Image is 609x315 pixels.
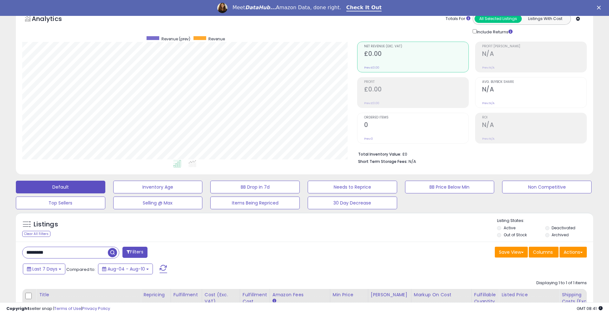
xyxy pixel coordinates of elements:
h2: 0 [364,121,468,130]
div: Shipping Costs (Exc. VAT) [562,292,594,312]
a: Privacy Policy [82,305,110,312]
label: Active [504,225,515,231]
b: Short Term Storage Fees: [358,159,408,164]
button: All Selected Listings [475,15,522,23]
li: £0 [358,150,582,157]
div: Repricing [143,292,168,298]
span: Ordered Items [364,116,468,119]
span: Net Revenue (Exc. VAT) [364,45,468,48]
small: Prev: N/A [482,101,494,105]
button: Non Competitive [502,181,592,193]
button: Actions [560,247,587,258]
p: Listing States: [497,218,593,224]
h2: N/A [482,121,586,130]
h2: N/A [482,50,586,59]
button: Columns [529,247,559,258]
small: Prev: £0.00 [364,66,379,70]
span: Aug-04 - Aug-10 [108,266,145,272]
i: DataHub... [245,4,276,10]
button: Save View [495,247,528,258]
span: Columns [533,249,553,255]
div: Displaying 1 to 1 of 1 items [536,280,587,286]
small: Prev: N/A [482,66,494,70]
button: BB Drop in 7d [210,181,300,193]
div: Min Price [333,292,365,298]
div: Fulfillment Cost [243,292,267,305]
div: Cost (Exc. VAT) [205,292,237,305]
span: Compared to: [66,266,95,272]
a: Check It Out [346,4,382,11]
button: Top Sellers [16,197,105,209]
label: Deactivated [552,225,575,231]
span: Profit [PERSON_NAME] [482,45,586,48]
h2: £0.00 [364,86,468,94]
button: BB Price Below Min [405,181,494,193]
span: Revenue [208,36,225,42]
button: Items Being Repriced [210,197,300,209]
div: Include Returns [468,28,520,35]
h2: N/A [482,86,586,94]
div: Clear All Filters [22,231,50,237]
button: Filters [122,247,147,258]
span: Revenue (prev) [161,36,190,42]
span: Last 7 Days [32,266,57,272]
th: The percentage added to the cost of goods (COGS) that forms the calculator for Min & Max prices. [411,289,471,314]
div: [PERSON_NAME] [371,292,409,298]
button: Selling @ Max [113,197,203,209]
label: Out of Stock [504,232,527,238]
small: Prev: N/A [482,137,494,141]
label: Archived [552,232,569,238]
div: Title [39,292,138,298]
b: Total Inventory Value: [358,151,401,157]
span: Avg. Buybox Share [482,80,586,84]
small: Prev: 0 [364,137,373,141]
span: N/A [409,158,416,164]
span: Profit [364,80,468,84]
div: Meet Amazon Data, done right. [232,4,341,11]
button: Default [16,181,105,193]
button: Listings With Cost [521,15,569,23]
div: seller snap | | [6,306,110,312]
img: Profile image for Georgie [217,3,227,13]
button: Inventory Age [113,181,203,193]
span: ROI [482,116,586,119]
button: Last 7 Days [23,264,65,274]
button: Needs to Reprice [308,181,397,193]
h5: Analytics [32,14,74,25]
div: Markup on Cost [414,292,469,298]
button: 30 Day Decrease [308,197,397,209]
h5: Listings [34,220,58,229]
span: 2025-08-18 08:41 GMT [577,305,603,312]
div: Fulfillment [174,292,199,298]
div: Amazon Fees [272,292,327,298]
strong: Copyright [6,305,29,312]
button: Aug-04 - Aug-10 [98,264,153,274]
div: Fulfillable Quantity [474,292,496,305]
div: Totals For [446,16,470,22]
h2: £0.00 [364,50,468,59]
div: Close [597,6,603,10]
div: Listed Price [501,292,556,298]
small: Prev: £0.00 [364,101,379,105]
a: Terms of Use [54,305,81,312]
